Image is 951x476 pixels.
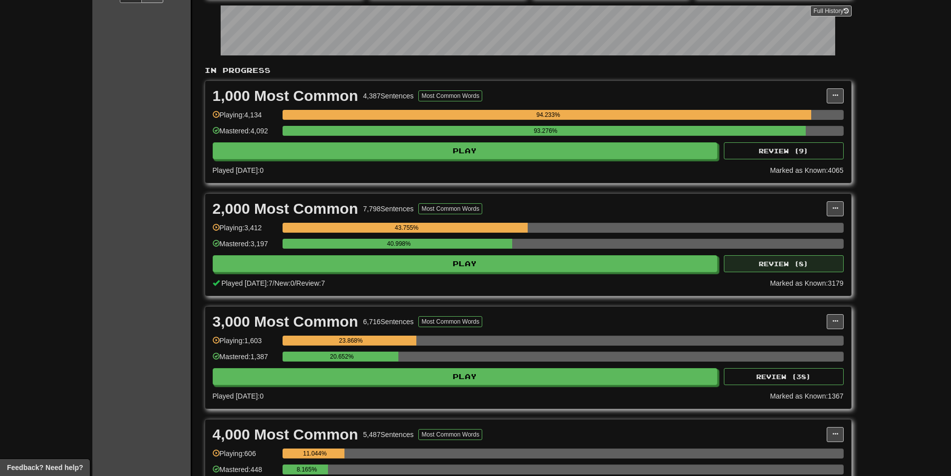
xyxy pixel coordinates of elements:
[286,110,811,120] div: 94.233%
[213,142,718,159] button: Play
[724,142,844,159] button: Review (9)
[221,279,272,287] span: Played [DATE]: 7
[286,126,806,136] div: 93.276%
[418,429,482,440] button: Most Common Words
[213,368,718,385] button: Play
[810,5,851,16] a: Full History
[213,223,278,239] div: Playing: 3,412
[213,239,278,255] div: Mastered: 3,197
[770,391,843,401] div: Marked as Known: 1367
[286,336,416,346] div: 23.868%
[363,91,413,101] div: 4,387 Sentences
[363,204,413,214] div: 7,798 Sentences
[213,201,358,216] div: 2,000 Most Common
[286,465,328,475] div: 8.165%
[213,449,278,465] div: Playing: 606
[213,166,264,174] span: Played [DATE]: 0
[213,427,358,442] div: 4,000 Most Common
[213,110,278,126] div: Playing: 4,134
[363,317,413,327] div: 6,716 Sentences
[213,255,718,272] button: Play
[363,430,413,440] div: 5,487 Sentences
[294,279,296,287] span: /
[273,279,275,287] span: /
[724,368,844,385] button: Review (38)
[286,223,528,233] div: 43.755%
[213,352,278,368] div: Mastered: 1,387
[205,65,852,75] p: In Progress
[213,126,278,142] div: Mastered: 4,092
[418,316,482,327] button: Most Common Words
[213,88,358,103] div: 1,000 Most Common
[770,278,843,288] div: Marked as Known: 3179
[213,336,278,352] div: Playing: 1,603
[286,239,513,249] div: 40.998%
[213,392,264,400] span: Played [DATE]: 0
[724,255,844,272] button: Review (8)
[213,314,358,329] div: 3,000 Most Common
[296,279,325,287] span: Review: 7
[418,203,482,214] button: Most Common Words
[286,449,344,459] div: 11.044%
[770,165,843,175] div: Marked as Known: 4065
[7,463,83,473] span: Open feedback widget
[418,90,482,101] button: Most Common Words
[275,279,295,287] span: New: 0
[286,352,398,362] div: 20.652%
